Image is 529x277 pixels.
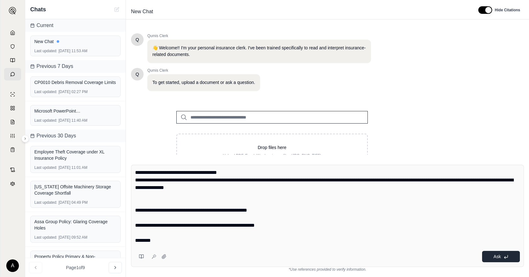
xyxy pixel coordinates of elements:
button: Expand sidebar [21,135,29,142]
a: Legal Search Engine [4,177,21,190]
a: Single Policy [4,88,21,101]
span: Last updated: [34,89,57,94]
span: Last updated: [34,48,57,53]
button: Ask [482,251,520,262]
a: Claim Coverage [4,116,21,128]
span: Hello [136,36,139,43]
div: New Chat [34,38,117,45]
span: Last updated: [34,200,57,205]
span: Chats [30,5,46,14]
div: *Use references provided to verify information. [131,267,524,272]
span: Qumis Clerk [147,68,260,73]
span: Qumis Clerk [147,33,371,38]
div: [DATE] 02:27 PM [34,89,117,94]
span: New Chat [128,7,156,17]
a: Policy Comparisons [4,102,21,114]
div: [DATE] 11:53 AM [34,48,117,53]
p: Upload PDF, Excel, Word, or image files (JPG, PNG, TIFF) [187,153,357,158]
p: To get started, upload a document or ask a question. [152,79,255,86]
div: Edit Title [128,7,471,17]
div: Previous 30 Days [25,130,126,142]
div: Employee Theft Coverage under XL Insurance Policy [34,149,117,161]
a: Home [4,26,21,39]
a: Documents Vault [4,40,21,53]
span: Last updated: [34,165,57,170]
div: [DATE] 09:52 AM [34,235,117,240]
div: Property Policy Primary & Non-Contributory Certification [34,253,117,266]
img: Expand sidebar [9,7,16,14]
a: Custom Report [4,130,21,142]
a: Coverage Table [4,143,21,156]
div: Previous 7 Days [25,60,126,73]
span: Ask [493,254,501,259]
span: Hello [136,71,139,77]
span: Microsoft PowerPoint - Revere Plastics RFP - [DATE]_updated (002) - Read-Only.pdf [34,108,82,114]
a: Contract Analysis [4,163,21,176]
div: Assa Group Policy: Glaring Coverage Holes [34,219,117,231]
button: New Chat [113,6,121,13]
div: [DATE] 11:40 AM [34,118,117,123]
span: Page 1 of 9 [66,264,85,271]
div: Current [25,19,126,32]
p: 👋 Welcome!! I'm your personal insurance clerk. I've been trained specifically to read and interpr... [152,45,366,58]
span: Last updated: [34,235,57,240]
div: CP0010 Debris Removal Coverage Limits [34,79,117,86]
span: Last updated: [34,118,57,123]
div: [DATE] 04:49 PM [34,200,117,205]
a: Chat [4,68,21,80]
div: [DATE] 11:01 AM [34,165,117,170]
p: Drop files here [187,144,357,151]
div: A [6,259,19,272]
a: Prompt Library [4,54,21,67]
button: Expand sidebar [6,4,19,17]
span: Hide Citations [495,8,520,13]
div: [US_STATE] Offsite Machinery Storage Coverage Shortfall [34,184,117,196]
